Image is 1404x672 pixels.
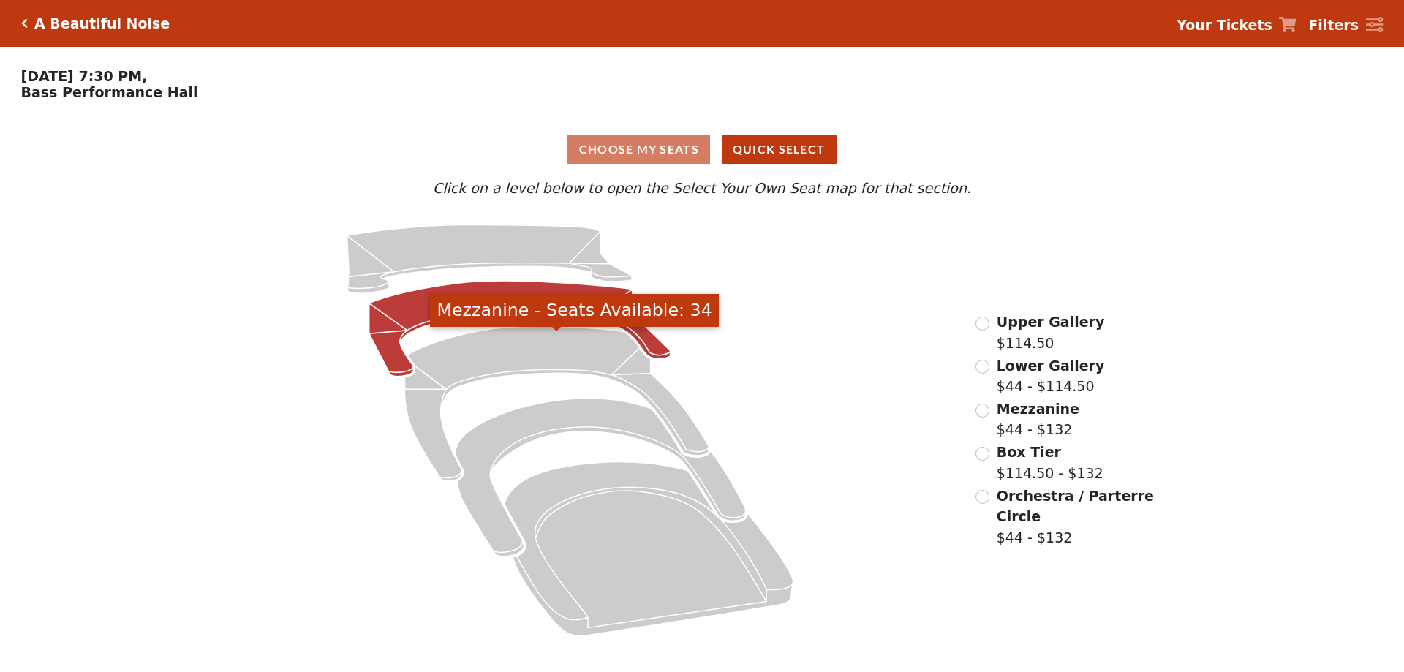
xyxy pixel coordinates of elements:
label: $44 - $114.50 [997,355,1105,397]
label: $44 - $132 [997,399,1079,440]
button: Quick Select [722,135,837,164]
a: Click here to go back to filters [21,18,28,29]
span: Upper Gallery [997,314,1105,330]
span: Box Tier [997,444,1061,460]
span: Mezzanine [997,401,1079,417]
span: Orchestra / Parterre Circle [997,488,1154,525]
path: Upper Gallery - Seats Available: 286 [347,225,633,294]
label: $114.50 - $132 [997,442,1103,483]
a: Filters [1308,15,1383,36]
a: Your Tickets [1177,15,1297,36]
strong: Your Tickets [1177,17,1272,33]
h5: A Beautiful Noise [34,15,170,32]
label: $44 - $132 [997,486,1156,548]
path: Orchestra / Parterre Circle - Seats Available: 14 [505,462,793,636]
p: Click on a level below to open the Select Your Own Seat map for that section. [186,178,1218,199]
strong: Filters [1308,17,1359,33]
span: Lower Gallery [997,358,1105,374]
label: $114.50 [997,312,1105,353]
path: Lower Gallery - Seats Available: 37 [369,281,671,377]
div: Mezzanine - Seats Available: 34 [430,294,719,327]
